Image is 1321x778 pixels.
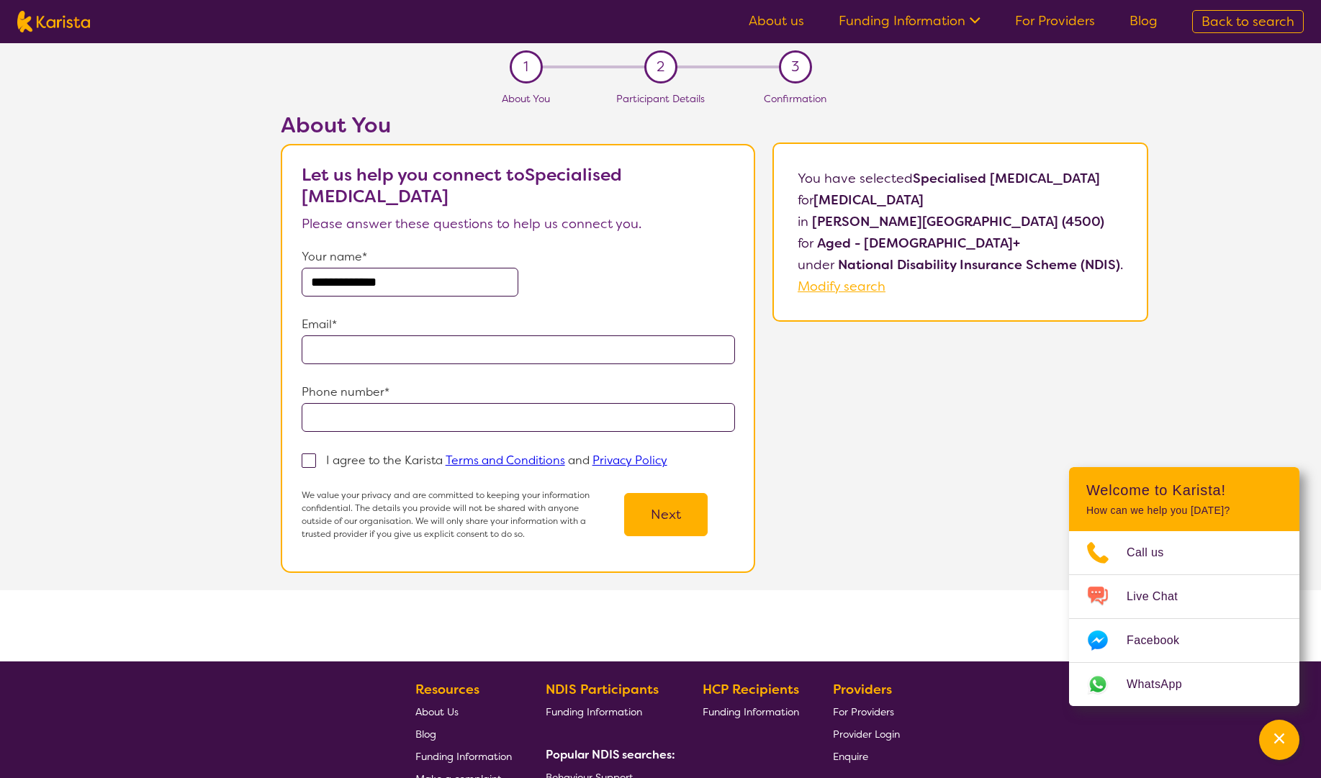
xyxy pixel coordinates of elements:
[546,705,642,718] span: Funding Information
[798,278,885,295] a: Modify search
[281,112,755,138] h2: About You
[302,213,735,235] p: Please answer these questions to help us connect you.
[798,211,1123,232] p: in
[833,705,894,718] span: For Providers
[791,56,799,78] span: 3
[1192,10,1304,33] a: Back to search
[817,235,1020,252] b: Aged - [DEMOGRAPHIC_DATA]+
[1086,505,1282,517] p: How can we help you [DATE]?
[833,723,900,745] a: Provider Login
[913,170,1100,187] b: Specialised [MEDICAL_DATA]
[446,453,565,468] a: Terms and Conditions
[1127,586,1195,607] span: Live Chat
[1069,467,1299,706] div: Channel Menu
[546,700,669,723] a: Funding Information
[1069,531,1299,706] ul: Choose channel
[838,256,1120,273] b: National Disability Insurance Scheme (NDIS)
[302,489,597,540] p: We value your privacy and are committed to keeping your information confidential. The details you...
[415,681,479,698] b: Resources
[17,11,90,32] img: Karista logo
[833,681,892,698] b: Providers
[703,705,799,718] span: Funding Information
[764,92,826,105] span: Confirmation
[326,453,667,468] p: I agree to the Karista and
[833,728,900,741] span: Provider Login
[1259,720,1299,760] button: Channel Menu
[833,700,900,723] a: For Providers
[415,745,512,767] a: Funding Information
[502,92,550,105] span: About You
[798,232,1123,254] p: for
[546,681,659,698] b: NDIS Participants
[798,254,1123,276] p: under .
[616,92,705,105] span: Participant Details
[812,213,1104,230] b: [PERSON_NAME][GEOGRAPHIC_DATA] (4500)
[415,728,436,741] span: Blog
[833,750,868,763] span: Enquire
[592,453,667,468] a: Privacy Policy
[1127,674,1199,695] span: WhatsApp
[415,750,512,763] span: Funding Information
[415,700,512,723] a: About Us
[302,314,735,335] p: Email*
[833,745,900,767] a: Enquire
[302,246,735,268] p: Your name*
[749,12,804,30] a: About us
[415,723,512,745] a: Blog
[1069,663,1299,706] a: Web link opens in a new tab.
[813,191,924,209] b: [MEDICAL_DATA]
[546,747,675,762] b: Popular NDIS searches:
[798,189,1123,211] p: for
[523,56,528,78] span: 1
[798,168,1123,297] p: You have selected
[1130,12,1158,30] a: Blog
[1201,13,1294,30] span: Back to search
[302,381,735,403] p: Phone number*
[839,12,980,30] a: Funding Information
[657,56,664,78] span: 2
[624,493,708,536] button: Next
[415,705,459,718] span: About Us
[1127,630,1196,651] span: Facebook
[1127,542,1181,564] span: Call us
[302,163,622,208] b: Let us help you connect to Specialised [MEDICAL_DATA]
[1015,12,1095,30] a: For Providers
[703,681,799,698] b: HCP Recipients
[703,700,799,723] a: Funding Information
[1086,481,1282,499] h2: Welcome to Karista!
